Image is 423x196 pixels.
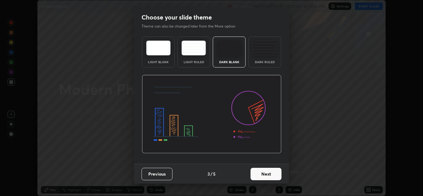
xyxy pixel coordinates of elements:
button: Next [251,168,281,180]
img: lightRuledTheme.5fabf969.svg [181,41,206,55]
h2: Choose your slide theme [142,13,212,21]
img: darkRuledTheme.de295e13.svg [252,41,277,55]
div: Light Ruled [181,60,206,63]
h4: 3 [207,171,210,177]
button: Previous [142,168,172,180]
img: darkTheme.f0cc69e5.svg [217,41,242,55]
h4: 5 [213,171,216,177]
p: Theme can also be changed later from the More option [142,24,242,29]
div: Dark Ruled [252,60,277,63]
div: Dark Blank [217,60,242,63]
h4: / [211,171,212,177]
img: darkThemeBanner.d06ce4a2.svg [142,75,281,154]
img: lightTheme.e5ed3b09.svg [146,41,171,55]
div: Light Blank [146,60,171,63]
